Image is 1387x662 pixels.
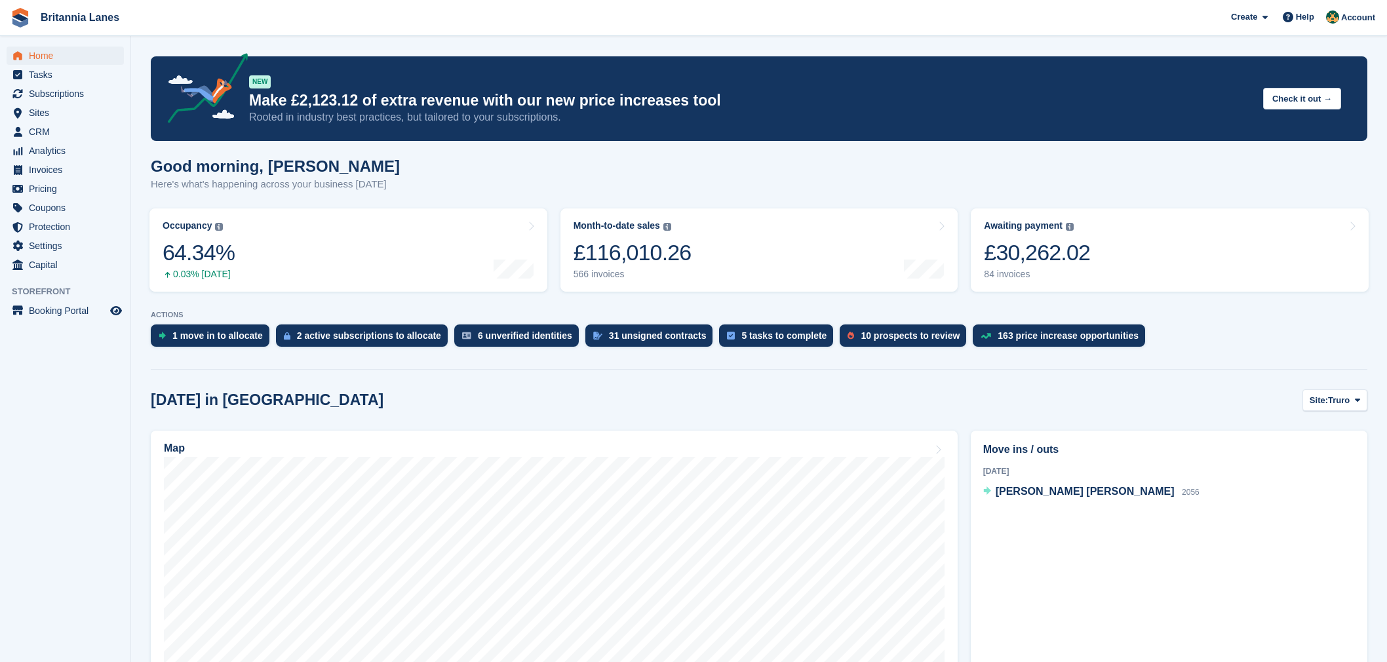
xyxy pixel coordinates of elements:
img: price-adjustments-announcement-icon-8257ccfd72463d97f412b2fc003d46551f7dbcb40ab6d574587a9cd5c0d94... [157,53,248,128]
img: icon-info-grey-7440780725fd019a000dd9b08b2336e03edf1995a4989e88bcd33f0948082b44.svg [663,223,671,231]
span: Coupons [29,199,107,217]
div: Occupancy [163,220,212,231]
span: 2056 [1182,488,1200,497]
a: menu [7,161,124,179]
a: Britannia Lanes [35,7,125,28]
div: 6 unverified identities [478,330,572,341]
p: Make £2,123.12 of extra revenue with our new price increases tool [249,91,1253,110]
span: Home [29,47,107,65]
a: Month-to-date sales £116,010.26 566 invoices [560,208,958,292]
a: menu [7,256,124,274]
a: menu [7,123,124,141]
div: 163 price increase opportunities [998,330,1139,341]
span: Capital [29,256,107,274]
a: menu [7,302,124,320]
div: Awaiting payment [984,220,1063,231]
img: task-75834270c22a3079a89374b754ae025e5fb1db73e45f91037f5363f120a921f8.svg [727,332,735,340]
div: 1 move in to allocate [172,330,263,341]
span: Help [1296,10,1314,24]
span: Analytics [29,142,107,160]
a: 1 move in to allocate [151,324,276,353]
span: Protection [29,218,107,236]
a: 10 prospects to review [840,324,973,353]
a: 5 tasks to complete [719,324,840,353]
span: Booking Portal [29,302,107,320]
span: Tasks [29,66,107,84]
span: Truro [1328,394,1350,407]
button: Site: Truro [1302,389,1367,411]
div: 2 active subscriptions to allocate [297,330,441,341]
a: menu [7,66,124,84]
img: icon-info-grey-7440780725fd019a000dd9b08b2336e03edf1995a4989e88bcd33f0948082b44.svg [1066,223,1074,231]
img: active_subscription_to_allocate_icon-d502201f5373d7db506a760aba3b589e785aa758c864c3986d89f69b8ff3... [284,332,290,340]
a: 163 price increase opportunities [973,324,1152,353]
div: 10 prospects to review [861,330,960,341]
div: 84 invoices [984,269,1090,280]
span: Account [1341,11,1375,24]
div: 31 unsigned contracts [609,330,707,341]
div: 64.34% [163,239,235,266]
a: menu [7,85,124,103]
p: Rooted in industry best practices, but tailored to your subscriptions. [249,110,1253,125]
a: Preview store [108,303,124,319]
div: £30,262.02 [984,239,1090,266]
a: menu [7,104,124,122]
div: 566 invoices [574,269,692,280]
span: Sites [29,104,107,122]
a: menu [7,199,124,217]
span: Invoices [29,161,107,179]
span: Create [1231,10,1257,24]
div: 0.03% [DATE] [163,269,235,280]
img: verify_identity-adf6edd0f0f0b5bbfe63781bf79b02c33cf7c696d77639b501bdc392416b5a36.svg [462,332,471,340]
a: menu [7,218,124,236]
span: Storefront [12,285,130,298]
a: Occupancy 64.34% 0.03% [DATE] [149,208,547,292]
img: contract_signature_icon-13c848040528278c33f63329250d36e43548de30e8caae1d1a13099fd9432cc5.svg [593,332,602,340]
div: £116,010.26 [574,239,692,266]
a: 6 unverified identities [454,324,585,353]
span: Pricing [29,180,107,198]
a: menu [7,142,124,160]
p: ACTIONS [151,311,1367,319]
span: Settings [29,237,107,255]
img: move_ins_to_allocate_icon-fdf77a2bb77ea45bf5b3d319d69a93e2d87916cf1d5bf7949dd705db3b84f3ca.svg [159,332,166,340]
h2: Move ins / outs [983,442,1355,458]
img: Nathan Kellow [1326,10,1339,24]
img: price_increase_opportunities-93ffe204e8149a01c8c9dc8f82e8f89637d9d84a8eef4429ea346261dce0b2c0.svg [981,333,991,339]
div: NEW [249,75,271,88]
h1: Good morning, [PERSON_NAME] [151,157,400,175]
a: menu [7,47,124,65]
a: menu [7,180,124,198]
div: Month-to-date sales [574,220,660,231]
span: Subscriptions [29,85,107,103]
img: prospect-51fa495bee0391a8d652442698ab0144808aea92771e9ea1ae160a38d050c398.svg [848,332,854,340]
h2: Map [164,442,185,454]
img: icon-info-grey-7440780725fd019a000dd9b08b2336e03edf1995a4989e88bcd33f0948082b44.svg [215,223,223,231]
h2: [DATE] in [GEOGRAPHIC_DATA] [151,391,383,409]
a: 2 active subscriptions to allocate [276,324,454,353]
a: Awaiting payment £30,262.02 84 invoices [971,208,1369,292]
a: [PERSON_NAME] [PERSON_NAME] 2056 [983,484,1200,501]
div: 5 tasks to complete [741,330,827,341]
span: CRM [29,123,107,141]
span: [PERSON_NAME] [PERSON_NAME] [996,486,1175,497]
img: stora-icon-8386f47178a22dfd0bd8f6a31ec36ba5ce8667c1dd55bd0f319d3a0aa187defe.svg [10,8,30,28]
div: [DATE] [983,465,1355,477]
p: Here's what's happening across your business [DATE] [151,177,400,192]
a: menu [7,237,124,255]
a: 31 unsigned contracts [585,324,720,353]
button: Check it out → [1263,88,1341,109]
span: Site: [1310,394,1328,407]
